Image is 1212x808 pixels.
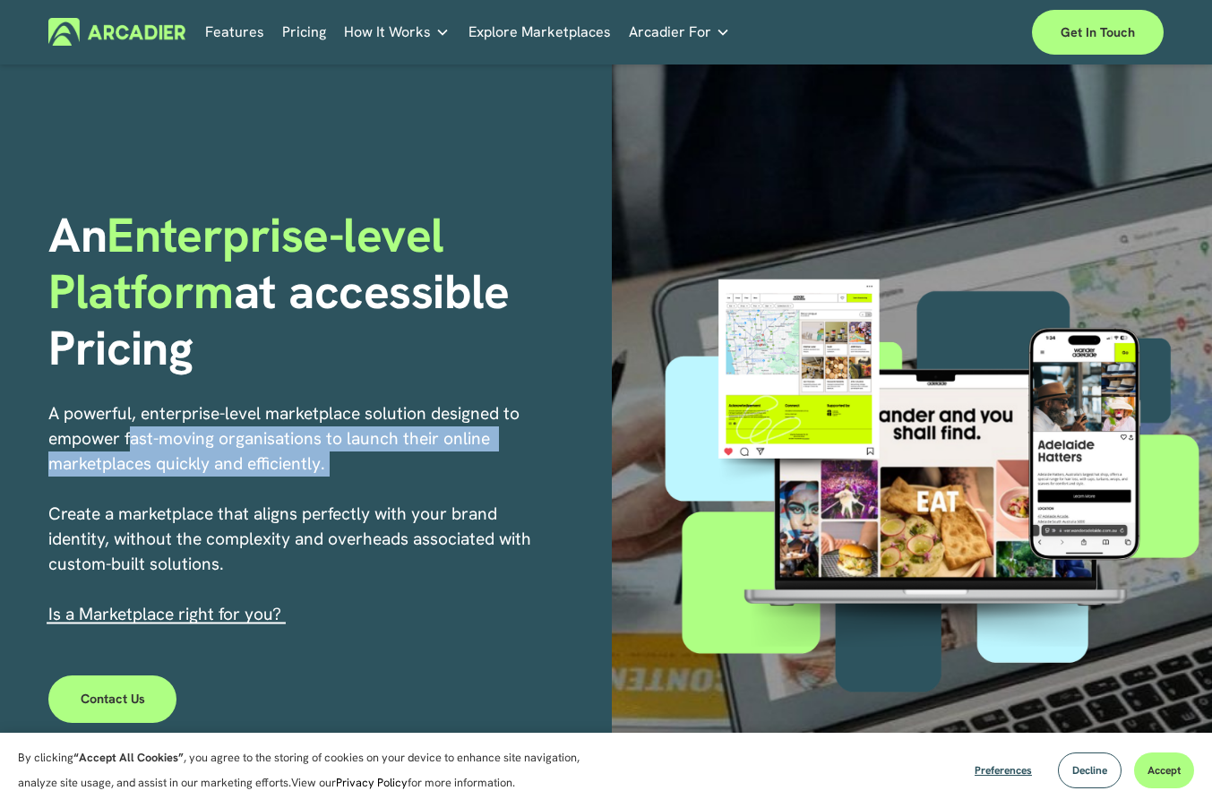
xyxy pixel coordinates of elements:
span: Arcadier For [629,20,711,45]
a: s a Marketplace right for you? [53,603,281,625]
span: How It Works [344,20,431,45]
a: Features [205,18,264,46]
a: Explore Marketplaces [468,18,611,46]
button: Decline [1058,752,1122,788]
a: Pricing [282,18,326,46]
iframe: Chat Widget [1122,722,1212,808]
p: A powerful, enterprise-level marketplace solution designed to empower fast-moving organisations t... [48,401,553,627]
img: Arcadier [48,18,185,46]
span: I [48,603,281,625]
h1: An at accessible Pricing [48,208,599,377]
a: Contact Us [48,675,176,724]
span: Enterprise-level Platform [48,204,456,322]
span: Decline [1072,763,1107,778]
a: folder dropdown [629,18,730,46]
a: Privacy Policy [336,775,408,790]
a: Get in touch [1032,10,1164,55]
strong: “Accept All Cookies” [73,750,184,765]
button: Preferences [961,752,1045,788]
a: folder dropdown [344,18,450,46]
span: Preferences [975,763,1032,778]
p: By clicking , you agree to the storing of cookies on your device to enhance site navigation, anal... [18,745,600,795]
